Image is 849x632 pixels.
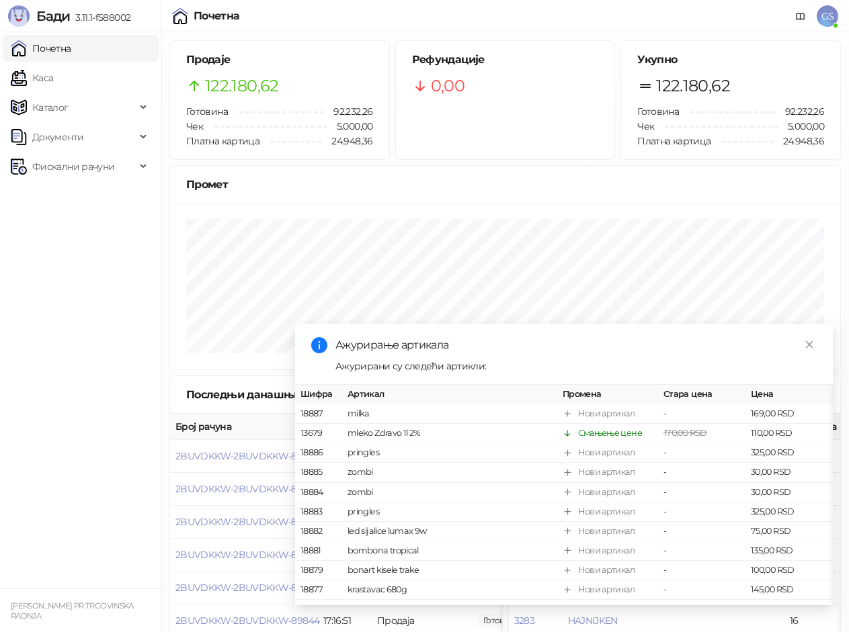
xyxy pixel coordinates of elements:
[324,104,372,119] span: 92.232,26
[175,615,319,627] button: 2BUVDKKW-2BUVDKKW-89844
[658,463,745,482] td: -
[311,337,327,353] span: info-circle
[327,119,373,134] span: 5.000,00
[658,522,745,541] td: -
[11,601,134,621] small: [PERSON_NAME] PR TRGOVINSKA RADNJA
[186,176,824,193] div: Промет
[578,602,642,616] div: Смањење цене
[578,407,635,420] div: Нови артикал
[175,483,319,495] button: 2BUVDKKW-2BUVDKKW-89848
[32,94,69,121] span: Каталог
[578,525,635,538] div: Нови артикал
[790,5,811,27] a: Документација
[342,541,557,561] td: bombona tropical
[658,482,745,502] td: -
[637,105,679,118] span: Готовина
[658,443,745,463] td: -
[745,424,833,443] td: 110,00 RSD
[295,541,342,561] td: 18881
[11,64,53,91] a: Каса
[295,463,342,482] td: 18885
[295,561,342,580] td: 18879
[70,11,130,24] span: 3.11.1-f588002
[295,385,342,404] th: Шифра
[745,502,833,522] td: 325,00 RSD
[11,35,71,62] a: Почетна
[658,404,745,424] td: -
[295,424,342,443] td: 13679
[186,52,373,68] h5: Продаје
[175,582,319,594] button: 2BUVDKKW-2BUVDKKW-89845
[637,135,711,147] span: Платна картица
[774,134,824,148] span: 24.948,36
[170,414,318,440] th: Број рачуна
[745,600,833,619] td: 40,00 RSD
[578,544,635,557] div: Нови артикал
[295,482,342,502] td: 18884
[478,613,524,628] span: 95,00
[295,600,342,619] td: 17954
[295,443,342,463] td: 18886
[295,404,342,424] td: 18887
[776,104,824,119] span: 92.232,26
[342,424,557,443] td: mleko Zdravo 1l 2%
[745,580,833,600] td: 145,00 RSD
[745,385,833,404] th: Цена
[578,485,635,498] div: Нови артикал
[514,615,534,627] button: 3283
[295,522,342,541] td: 18882
[745,522,833,541] td: 75,00 RSD
[32,153,114,180] span: Фискални рачуни
[342,600,557,619] td: bravo rio sendvic
[578,583,635,596] div: Нови артикал
[578,426,642,440] div: Смањење цене
[817,5,838,27] span: GS
[745,561,833,580] td: 100,00 RSD
[194,11,240,21] div: Почетна
[186,386,364,403] div: Последњи данашњи рачуни
[745,463,833,482] td: 30,00 RSD
[745,541,833,561] td: 135,00 RSD
[658,541,745,561] td: -
[205,73,279,99] span: 122.180,62
[335,359,817,373] div: Ажурирани су следећи артикли:
[658,385,745,404] th: Стара цена
[342,443,557,463] td: pringles
[578,505,635,518] div: Нови артикал
[186,135,259,147] span: Платна картица
[778,119,824,134] span: 5.000,00
[745,443,833,463] td: 325,00 RSD
[175,450,319,462] button: 2BUVDKKW-2BUVDKKW-89849
[335,337,817,353] div: Ажурирање артикала
[637,52,824,68] h5: Укупно
[663,604,704,614] span: 70,00 RSD
[578,465,635,479] div: Нови артикал
[802,337,817,352] a: Close
[36,8,70,24] span: Бади
[578,446,635,459] div: Нови артикал
[342,522,557,541] td: led sijalice lumax 9w
[637,120,654,132] span: Чек
[557,385,658,404] th: Промена
[656,73,730,99] span: 122.180,62
[431,73,464,99] span: 0,00
[568,615,618,627] button: HAJNIJKEN
[175,549,319,561] button: 2BUVDKKW-2BUVDKKW-89846
[175,516,318,528] button: 2BUVDKKW-2BUVDKKW-89847
[32,124,83,150] span: Документи
[658,580,745,600] td: -
[322,134,372,148] span: 24.948,36
[658,502,745,522] td: -
[295,580,342,600] td: 18877
[186,120,203,132] span: Чек
[186,105,228,118] span: Готовина
[658,561,745,580] td: -
[663,428,707,438] span: 170,00 RSD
